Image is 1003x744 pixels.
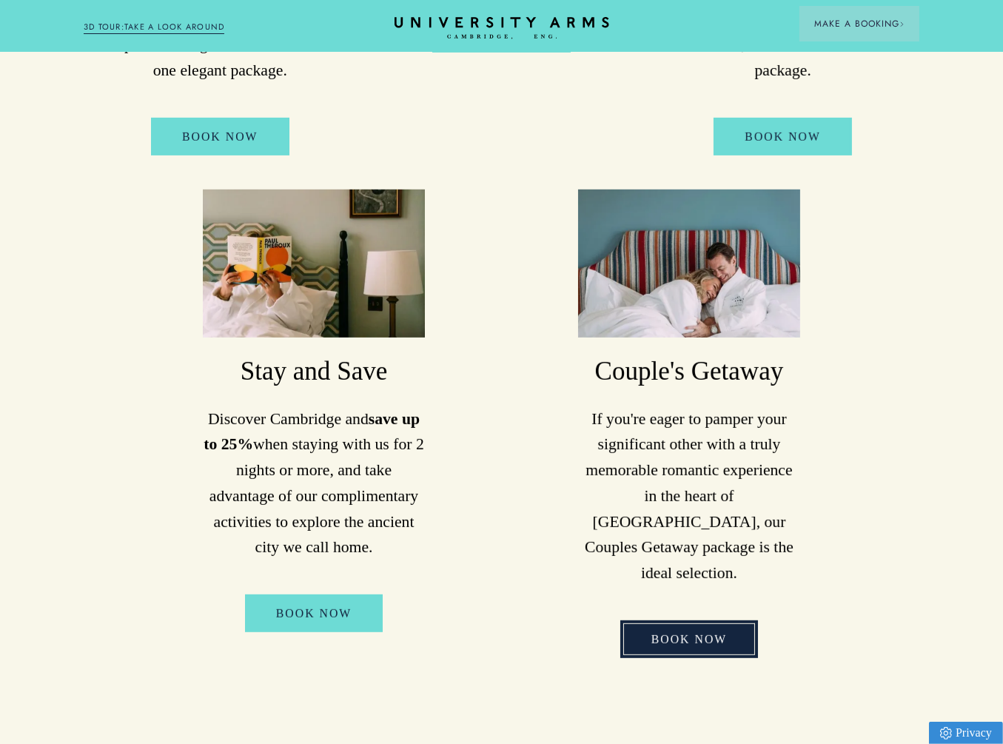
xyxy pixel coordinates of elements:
p: Discover Cambridge and when staying with us for 2 nights or more, and take advantage of our compl... [203,406,425,560]
img: image-f4e1a659d97a2c4848935e7cabdbc8898730da6b-4000x6000-jpg [203,190,425,338]
a: 3D TOUR:TAKE A LOOK AROUND [84,21,225,34]
img: image-3316b7a5befc8609608a717065b4aaa141e00fd1-3889x5833-jpg [578,190,800,338]
button: Make a BookingArrow icon [799,6,919,41]
h3: Stay and Save [203,355,425,389]
a: Home [395,17,609,40]
a: Privacy [929,722,1003,744]
a: Book Now [245,594,383,632]
p: If you're eager to pamper your significant other with a truly memorable romantic experience in th... [578,406,800,586]
a: Book Now [620,620,759,658]
span: Make a Booking [814,17,905,30]
img: Arrow icon [899,21,905,27]
a: Book Now [714,118,852,155]
img: Privacy [940,727,952,740]
a: BOOK NOW [151,118,289,155]
h3: Couple's Getaway [578,355,800,389]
